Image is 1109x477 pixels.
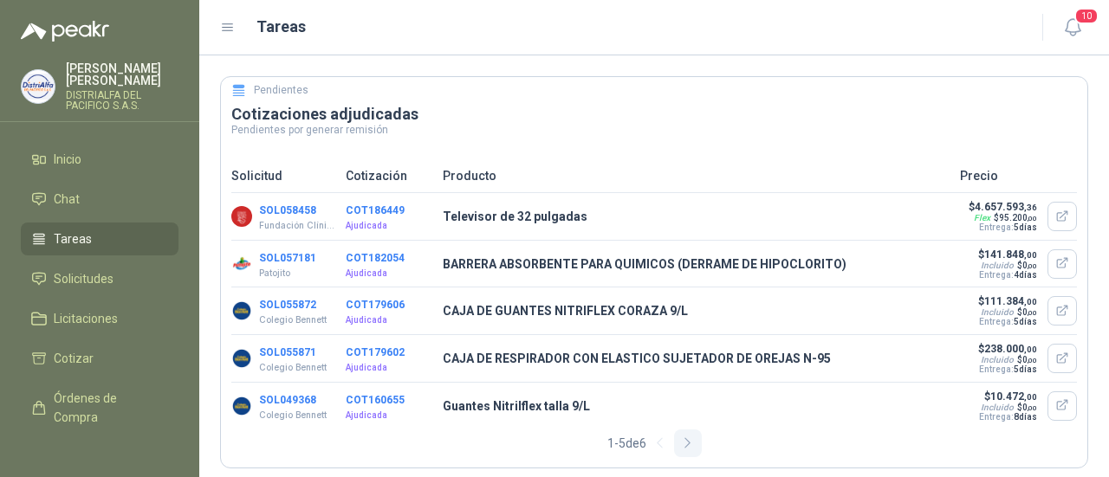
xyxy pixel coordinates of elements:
span: 0 [1022,355,1037,364]
p: Ajudicada [346,219,432,233]
p: Ajudicada [346,361,432,375]
a: Órdenes de Compra [21,382,178,434]
h5: Pendientes [254,82,308,99]
span: 10.472 [990,390,1037,403]
button: SOL055871 [259,346,316,358]
p: Ajudicada [346,409,432,422]
button: SOL058458 [259,204,316,216]
span: 10 [1074,8,1099,24]
p: Entrega: [969,222,1037,232]
span: 4 días [1014,270,1037,280]
span: Chat [54,190,80,209]
span: 0 [1022,403,1037,412]
p: $ [977,390,1037,403]
span: Tareas [54,229,92,248]
button: COT179606 [346,299,405,311]
h3: Cotizaciones adjudicadas [231,104,1077,125]
span: $ [1017,403,1037,412]
p: Patojito [259,267,316,280]
span: ,00 [1024,250,1037,260]
a: Tareas [21,222,178,255]
button: COT186449 [346,204,405,216]
span: 95.200 [999,213,1037,222]
button: SOL057181 [259,252,316,264]
span: $ [994,213,1037,222]
p: [PERSON_NAME] [PERSON_NAME] [66,62,178,87]
p: Solicitud [231,166,335,185]
p: Colegio Bennett [259,409,327,422]
span: 141.848 [984,248,1037,261]
p: $ [969,201,1037,213]
button: SOL049368 [259,394,316,406]
p: Colegio Bennett [259,361,327,375]
p: Entrega: [977,412,1037,422]
span: ,00 [1028,404,1037,412]
img: Company Logo [231,396,252,416]
button: COT160655 [346,394,405,406]
p: DISTRIALFA DEL PACIFICO S.A.S. [66,90,178,111]
span: 0 [1022,261,1037,270]
span: ,36 [1024,203,1037,212]
span: 5 días [1014,222,1037,232]
p: $ [977,343,1037,355]
a: Inicio [21,143,178,176]
a: Chat [21,183,178,216]
p: $ [977,295,1037,307]
p: CAJA DE GUANTES NITRIFLEX CORAZA 9/L [443,301,950,320]
img: Company Logo [231,206,252,227]
p: Ajudicada [346,313,432,327]
p: Guantes Nitrilflex talla 9/L [443,396,950,416]
span: 8 días [1014,412,1037,422]
span: $ [1017,261,1037,270]
p: $ [977,248,1037,261]
p: BARRERA ABSORBENTE PARA QUIMICOS (DERRAME DE HIPOCLORITO) [443,255,950,274]
a: Licitaciones [21,302,178,335]
span: 5 días [1014,317,1037,326]
div: Incluido [981,355,1014,364]
span: $ [1017,307,1037,317]
p: Fundación Clínica Shaio [259,219,338,233]
span: ,00 [1028,215,1037,222]
p: Entrega: [977,270,1037,280]
span: $ [1017,355,1037,364]
span: 5 días [1014,364,1037,374]
img: Company Logo [231,348,252,369]
p: Entrega: [977,364,1037,374]
h1: Tareas [256,15,306,39]
span: 4.657.593 [975,201,1037,213]
span: Solicitudes [54,269,113,288]
p: Cotización [346,166,432,185]
p: Pendientes por generar remisión [231,125,1077,135]
img: Company Logo [22,70,55,103]
div: Incluido [981,403,1014,412]
span: Inicio [54,150,81,169]
span: Órdenes de Compra [54,389,162,427]
div: Incluido [981,307,1014,317]
span: ,00 [1024,297,1037,306]
span: ,00 [1024,345,1037,354]
div: 1 - 5 de 6 [607,429,702,457]
span: ,00 [1028,357,1037,364]
button: SOL055872 [259,299,316,311]
span: 0 [1022,307,1037,317]
a: Cotizar [21,342,178,375]
button: COT182054 [346,252,405,264]
img: Company Logo [231,300,252,321]
img: Company Logo [231,254,252,274]
p: Producto [443,166,950,185]
span: Cotizar [54,349,94,368]
p: Ajudicada [346,267,432,280]
p: Precio [960,166,1077,185]
span: 238.000 [984,343,1037,355]
img: Logo peakr [21,21,109,42]
span: 111.384 [984,295,1037,307]
button: 10 [1057,12,1088,43]
span: ,00 [1028,262,1037,270]
span: Licitaciones [54,309,118,328]
p: Televisor de 32 pulgadas [443,207,950,226]
div: Flex [974,213,990,222]
span: ,00 [1028,309,1037,317]
span: ,00 [1024,392,1037,402]
p: CAJA DE RESPIRADOR CON ELASTICO SUJETADOR DE OREJAS N-95 [443,349,950,368]
p: Colegio Bennett [259,313,327,327]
